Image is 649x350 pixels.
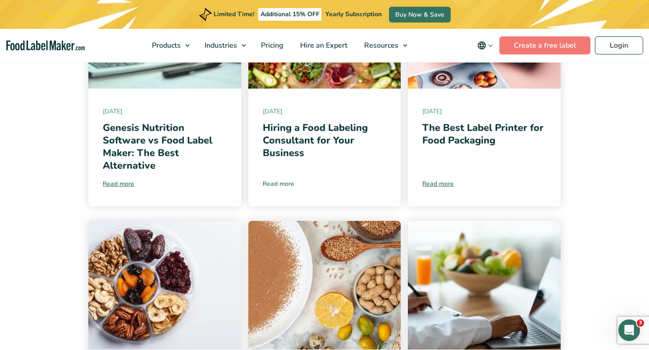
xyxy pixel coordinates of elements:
[202,40,238,50] span: Industries
[595,36,643,54] a: Login
[389,7,451,22] a: Buy Now & Save
[103,121,212,172] a: Genesis Nutrition Software vs Food Label Maker: The Best Alternative
[618,319,640,341] iframe: Intercom live chat
[325,10,382,18] span: Yearly Subscription
[103,107,227,116] span: [DATE]
[637,319,644,327] span: 3
[144,29,194,62] a: Products
[499,36,590,54] a: Create a free label
[263,179,387,188] a: Read more
[149,40,182,50] span: Products
[422,121,544,147] a: The Best Label Printer for Food Packaging
[214,10,254,18] span: Limited Time!
[422,179,546,188] a: Read more
[263,107,387,116] span: [DATE]
[422,107,546,116] span: [DATE]
[258,8,322,21] span: Additional 15% OFF
[258,40,284,50] span: Pricing
[361,40,399,50] span: Resources
[297,40,348,50] span: Hire an Expert
[103,179,227,188] a: Read more
[356,29,412,62] a: Resources
[292,29,354,62] a: Hire an Expert
[197,29,251,62] a: Industries
[253,29,290,62] a: Pricing
[263,121,368,160] a: Hiring a Food Labeling Consultant for Your Business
